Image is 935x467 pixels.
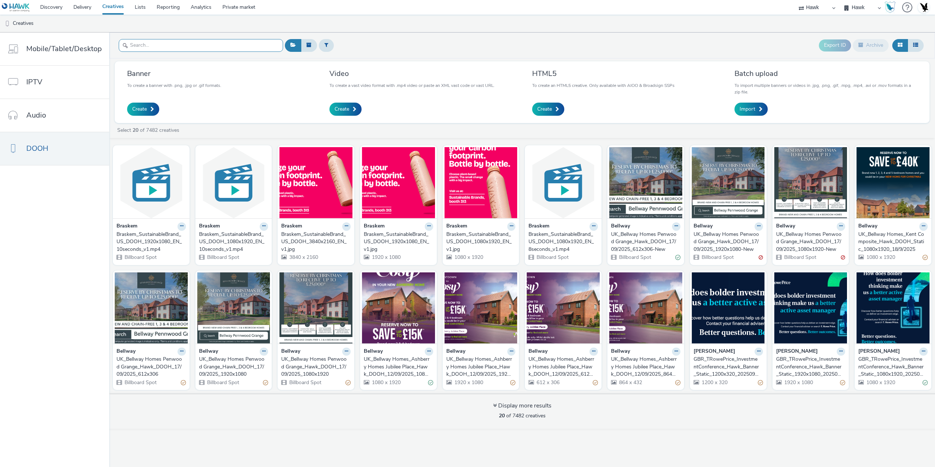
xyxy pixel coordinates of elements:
[281,231,351,253] a: Braskem_SustainableBrand_US_DOOH_3840x2160_EN_v1.jpg
[446,348,465,356] strong: Bellway
[611,356,678,378] div: UK_Bellway Homes_Ashberry Homes Jubilee Place_Hawk_DOOH_12/09/2025_864x432_New
[694,356,763,378] a: GBR_TRowePrice_InvestmentConference_Hawk_Banner_Static_1200x320_20250916
[115,272,188,344] img: UK_Bellway Homes Penwood Grange_Hawk_DOOH_17/09/2025_612x306 visual
[364,231,433,253] a: Braskem_SustainableBrand_US_DOOH_1920x1080_EN_v1.jpg
[279,147,352,218] img: Braskem_SustainableBrand_US_DOOH_3840x2160_EN_v1.jpg visual
[892,39,908,51] button: Grid
[364,356,433,378] a: UK_Bellway Homes_Ashberry Homes Jubilee Place_Hawk_DOOH_12/09/2025_1080x1920-New
[858,348,900,356] strong: [PERSON_NAME]
[117,222,137,231] strong: Braskem
[199,348,218,356] strong: Bellway
[774,272,847,344] img: GBR_TRowePrice_InvestmentConference_Hawk_Banner_Static_1920x1080_20250916 visual
[26,110,46,120] span: Audio
[840,379,845,386] div: Partially valid
[197,272,270,344] img: UK_Bellway Homes Penwood Grange_Hawk_DOOH_17/09/2025_1920x1080 visual
[329,69,495,79] h3: Video
[858,231,928,253] a: UK_Bellway Homes_Kent Composite_Hawk_DOOH_Static_1080x1920_18/9/2025
[734,69,917,79] h3: Batch upload
[923,379,928,386] div: Valid
[446,356,516,378] a: UK_Bellway Homes_Ashberry Homes Jubilee Place_Hawk_DOOH_12/09/2025_1920x1080 - New
[2,3,30,12] img: undefined Logo
[26,143,48,154] span: DOOH
[117,127,182,134] a: Select of 7482 creatives
[532,103,564,116] a: Create
[117,231,183,253] div: Braskem_SustainableBrand_US_DOOH_1920x1080_EN_10seconds_v1.mp4
[281,356,351,378] a: UK_Bellway Homes Penwood Grange_Hawk_DOOH_17/09/2025_1080x1920
[776,356,846,378] a: GBR_TRowePrice_InvestmentConference_Hawk_Banner_Static_1920x1080_20250916
[618,379,642,386] span: 864 x 432
[611,231,678,253] div: UK_Bellway Homes Penwood Grange_Hawk_DOOH_17/09/2025_612x306-New
[536,254,569,261] span: Billboard Spot
[454,379,483,386] span: 1920 x 1080
[701,379,728,386] span: 1200 x 320
[701,254,734,261] span: Billboard Spot
[499,412,505,419] strong: 20
[618,254,651,261] span: Billboard Spot
[4,20,11,27] img: dooh
[428,379,433,386] div: Valid
[537,106,552,113] span: Create
[371,254,401,261] span: 1920 x 1080
[364,348,383,356] strong: Bellway
[26,77,42,87] span: IPTV
[371,379,401,386] span: 1080 x 1920
[132,106,147,113] span: Create
[499,412,546,419] span: of 7482 creatives
[281,356,348,378] div: UK_Bellway Homes Penwood Grange_Hawk_DOOH_17/09/2025_1080x1920
[758,379,763,386] div: Partially valid
[675,254,680,261] div: Valid
[289,379,321,386] span: Billboard Spot
[759,254,763,261] div: Invalid
[819,39,851,51] button: Export ID
[446,222,467,231] strong: Braskem
[346,379,351,386] div: Partially valid
[279,272,352,344] img: UK_Bellway Homes Penwood Grange_Hawk_DOOH_17/09/2025_1080x1920 visual
[776,348,818,356] strong: [PERSON_NAME]
[117,356,183,378] div: UK_Bellway Homes Penwood Grange_Hawk_DOOH_17/09/2025_612x306
[866,254,895,261] span: 1080 x 1920
[510,379,515,386] div: Partially valid
[923,254,928,261] div: Partially valid
[281,348,300,356] strong: Bellway
[364,356,430,378] div: UK_Bellway Homes_Ashberry Homes Jubilee Place_Hawk_DOOH_12/09/2025_1080x1920-New
[885,1,896,13] img: Hawk Academy
[609,147,682,218] img: UK_Bellway Homes Penwood Grange_Hawk_DOOH_17/09/2025_612x306-New visual
[609,272,682,344] img: UK_Bellway Homes_Ashberry Homes Jubilee Place_Hawk_DOOH_12/09/2025_864x432_New visual
[858,231,925,253] div: UK_Bellway Homes_Kent Composite_Hawk_DOOH_Static_1080x1920_18/9/2025
[199,356,266,378] div: UK_Bellway Homes Penwood Grange_Hawk_DOOH_17/09/2025_1920x1080
[694,231,760,253] div: UK_Bellway Homes Penwood Grange_Hawk_DOOH_17/09/2025_1920x1080-New
[444,272,518,344] img: UK_Bellway Homes_Ashberry Homes Jubilee Place_Hawk_DOOH_12/09/2025_1920x1080 - New visual
[611,231,680,253] a: UK_Bellway Homes Penwood Grange_Hawk_DOOH_17/09/2025_612x306-New
[197,147,270,218] img: Braskem_SustainableBrand_US_DOOH_1080x1920_EN_10seconds_v1.mp4 visual
[124,254,157,261] span: Billboard Spot
[127,103,159,116] a: Create
[446,231,513,253] div: Braskem_SustainableBrand_US_DOOH_1080x1920_EN_v1.jpg
[675,379,680,386] div: Partially valid
[692,147,765,218] img: UK_Bellway Homes Penwood Grange_Hawk_DOOH_17/09/2025_1920x1080-New visual
[335,106,349,113] span: Create
[446,356,513,378] div: UK_Bellway Homes_Ashberry Homes Jubilee Place_Hawk_DOOH_12/09/2025_1920x1080 - New
[493,402,552,410] div: Display more results
[362,272,435,344] img: UK_Bellway Homes_Ashberry Homes Jubilee Place_Hawk_DOOH_12/09/2025_1080x1920-New visual
[206,379,239,386] span: Billboard Spot
[776,231,846,253] a: UK_Bellway Homes Penwood Grange_Hawk_DOOH_17/09/2025_1080x1920-New
[858,356,928,378] a: GBR_TRowePrice_InvestmentConference_Hawk_Banner_Static_1080x1920_20250916
[454,254,483,261] span: 1080 x 1920
[611,348,630,356] strong: Bellway
[783,254,816,261] span: Billboard Spot
[117,231,186,253] a: Braskem_SustainableBrand_US_DOOH_1920x1080_EN_10seconds_v1.mp4
[593,379,598,386] div: Partially valid
[532,69,675,79] h3: HTML5
[124,379,157,386] span: Billboard Spot
[329,103,362,116] a: Create
[532,82,675,89] p: To create an HTML5 creative. Only available with AIOO & Broadsign SSPs
[885,1,898,13] a: Hawk Academy
[776,231,843,253] div: UK_Bellway Homes Penwood Grange_Hawk_DOOH_17/09/2025_1080x1920-New
[364,231,430,253] div: Braskem_SustainableBrand_US_DOOH_1920x1080_EN_v1.jpg
[115,147,188,218] img: Braskem_SustainableBrand_US_DOOH_1920x1080_EN_10seconds_v1.mp4 visual
[694,348,735,356] strong: [PERSON_NAME]
[281,231,348,253] div: Braskem_SustainableBrand_US_DOOH_3840x2160_EN_v1.jpg
[611,222,630,231] strong: Bellway
[528,231,598,253] a: Braskem_SustainableBrand_US_DOOH_1080x1920_EN_8seconds_v1.mp4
